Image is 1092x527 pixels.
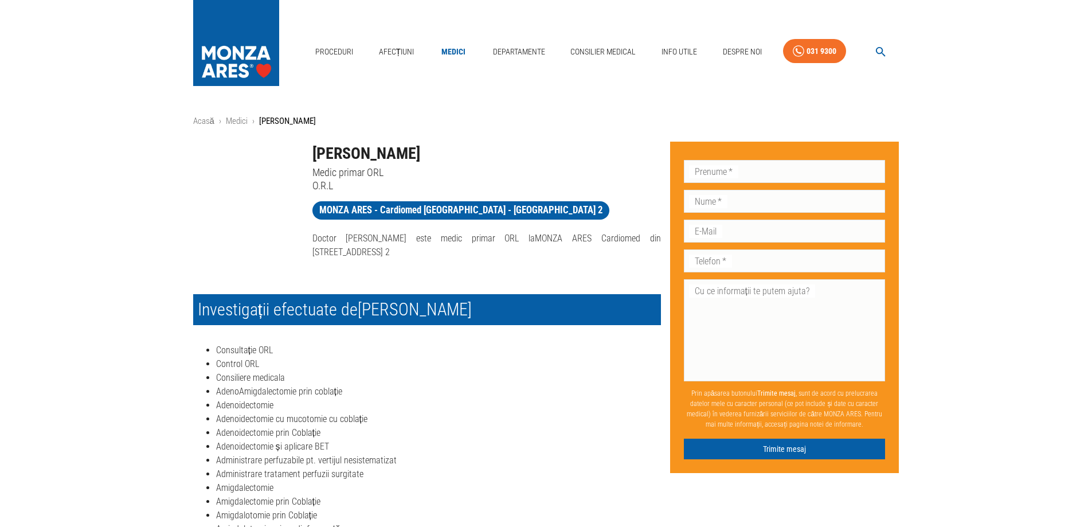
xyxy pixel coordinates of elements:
li: Adenoidectomie și aplicare BET [216,440,661,454]
a: Departamente [488,40,550,64]
li: Adenoidectomie cu mucotomie cu coblație [216,412,661,426]
button: Trimite mesaj [684,439,886,460]
li: Consultație ORL [216,343,661,357]
li: Administrare perfuzabile pt. vertijul nesistematizat [216,454,661,467]
li: Consiliere medicala [216,371,661,385]
nav: breadcrumb [193,115,899,128]
li: AdenoAmigdalectomie prin coblație [216,385,661,399]
b: Trimite mesaj [757,389,796,397]
li: Adenoidectomie prin Coblație [216,426,661,440]
li: Administrare tratament perfuzii surgitate [216,467,661,481]
p: Medic primar ORL [312,166,661,179]
a: Medici [226,116,248,126]
h2: Investigații efectuate de [PERSON_NAME] [193,294,661,325]
a: Medici [435,40,472,64]
li: Control ORL [216,357,661,371]
a: Info Utile [657,40,702,64]
li: › [252,115,255,128]
a: Proceduri [311,40,358,64]
li: › [219,115,221,128]
p: O.R.L [312,179,661,192]
a: Despre Noi [718,40,766,64]
li: Amigdalectomie prin Coblație [216,495,661,509]
a: Acasă [193,116,214,126]
img: Dr. Marius Pop [193,142,303,285]
a: 031 9300 [783,39,846,64]
div: 031 9300 [807,44,836,58]
li: Amigdalectomie [216,481,661,495]
a: Consilier Medical [566,40,640,64]
h1: [PERSON_NAME] [312,142,661,166]
li: Adenoidectomie [216,399,661,412]
a: MONZA ARES - Cardiomed [GEOGRAPHIC_DATA] - [GEOGRAPHIC_DATA] 2 [312,201,609,220]
li: Amigdalotomie prin Coblație [216,509,661,522]
p: Prin apăsarea butonului , sunt de acord cu prelucrarea datelor mele cu caracter personal (ce pot ... [684,384,886,434]
a: Afecțiuni [374,40,419,64]
p: [PERSON_NAME] [259,115,316,128]
p: Doctor [PERSON_NAME] este medic primar ORL laMONZA ARES Cardiomed din [STREET_ADDRESS] 2 [312,232,661,259]
span: MONZA ARES - Cardiomed [GEOGRAPHIC_DATA] - [GEOGRAPHIC_DATA] 2 [312,203,609,217]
